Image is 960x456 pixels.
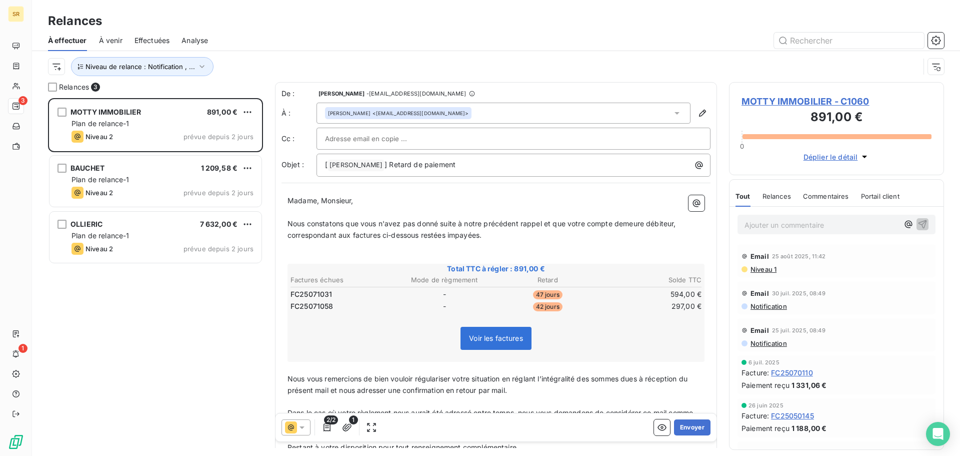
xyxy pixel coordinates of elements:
span: MOTTY IMMOBILIER - C1060 [741,95,931,108]
span: Restant à votre disposition pour tout renseignement complémentaire. [287,443,518,451]
label: À : [281,108,316,118]
span: 2/2 [324,415,338,424]
span: FC25070110 [771,367,813,378]
span: prévue depuis 2 jours [183,189,253,197]
h3: Relances [48,12,102,30]
td: - [393,301,496,312]
span: Facture : [741,410,769,421]
span: Niveau 2 [85,245,113,253]
span: FC25071058 [290,301,333,311]
h3: 891,00 € [741,108,931,128]
input: Adresse email en copie ... [325,131,432,146]
span: Nous vous remercions de bien vouloir régulariser votre situation en réglant l’intégralité des som... [287,374,689,394]
span: [PERSON_NAME] [318,91,364,97]
span: 1 [18,344,27,353]
span: 6 juil. 2025 [748,359,779,365]
span: 3 [18,96,27,105]
span: 1 [349,415,358,424]
span: De : [281,89,316,99]
span: 25 juil. 2025, 08:49 [772,327,825,333]
span: Objet : [281,160,304,169]
span: Portail client [861,192,899,200]
span: prévue depuis 2 jours [183,133,253,141]
span: Dans le cas où votre règlement nous aurait été adressé entre temps, nous vous demandons de consid... [287,408,695,428]
span: Relances [762,192,791,200]
td: 594,00 € [600,289,702,300]
span: Niveau 1 [749,265,776,273]
span: Voir les factures [469,334,523,342]
span: Notification [749,339,787,347]
span: Niveau 2 [85,133,113,141]
div: SR [8,6,24,22]
label: Cc : [281,134,316,144]
span: MOTTY IMMOBILIER [70,108,141,116]
span: 1 188,00 € [791,423,827,433]
span: [ [325,160,327,169]
span: 3 [91,83,100,92]
div: <[EMAIL_ADDRESS][DOMAIN_NAME]> [328,110,468,117]
th: Retard [496,275,599,285]
span: Facture : [741,367,769,378]
span: Paiement reçu [741,380,789,390]
span: FC25050145 [771,410,814,421]
div: grid [48,98,263,456]
span: - [EMAIL_ADDRESS][DOMAIN_NAME] [366,91,466,97]
span: Total TTC à régler : 891,00 € [289,264,703,274]
span: Commentaires [803,192,849,200]
span: Plan de relance-1 [71,231,129,240]
span: 1 209,58 € [201,164,238,172]
span: À venir [99,36,122,46]
span: Tout [735,192,750,200]
span: 30 juil. 2025, 08:49 [772,290,825,296]
img: Logo LeanPay [8,434,24,450]
span: Niveau de relance : Notification , ... [85,63,195,71]
span: 25 août 2025, 11:42 [772,253,826,259]
span: Effectuées [134,36,170,46]
span: 42 jours [533,302,562,311]
span: Analyse [181,36,208,46]
span: À effectuer [48,36,87,46]
span: Madame, Monsieur, [287,196,353,205]
span: [PERSON_NAME] [328,110,370,117]
span: 0 [740,142,744,150]
span: Paiement reçu [741,423,789,433]
span: Plan de relance-1 [71,119,129,128]
span: Email [750,326,769,334]
span: Niveau 2 [85,189,113,197]
span: 26 juin 2025 [748,402,783,408]
span: Plan de relance-1 [71,175,129,184]
span: 47 jours [533,290,562,299]
div: Open Intercom Messenger [926,422,950,446]
span: FC25071031 [290,289,332,299]
span: Déplier le détail [803,152,858,162]
span: Email [750,252,769,260]
span: 1 331,06 € [791,380,827,390]
th: Solde TTC [600,275,702,285]
button: Déplier le détail [800,151,873,163]
th: Mode de règmement [393,275,496,285]
span: OLLIERIC [70,220,102,228]
span: 7 632,00 € [200,220,238,228]
span: BAUCHET [70,164,104,172]
span: prévue depuis 2 jours [183,245,253,253]
td: - [393,289,496,300]
button: Envoyer [674,419,710,435]
span: ] Retard de paiement [384,160,455,169]
span: [PERSON_NAME] [328,160,384,171]
span: 891,00 € [207,108,237,116]
span: Nous constatons que vous n'avez pas donné suite à notre précédent rappel et que votre compte deme... [287,219,678,239]
span: Relances [59,82,89,92]
span: Notification [749,302,787,310]
th: Factures échues [290,275,392,285]
span: Email [750,289,769,297]
td: 297,00 € [600,301,702,312]
button: Niveau de relance : Notification , ... [71,57,213,76]
input: Rechercher [774,33,924,49]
